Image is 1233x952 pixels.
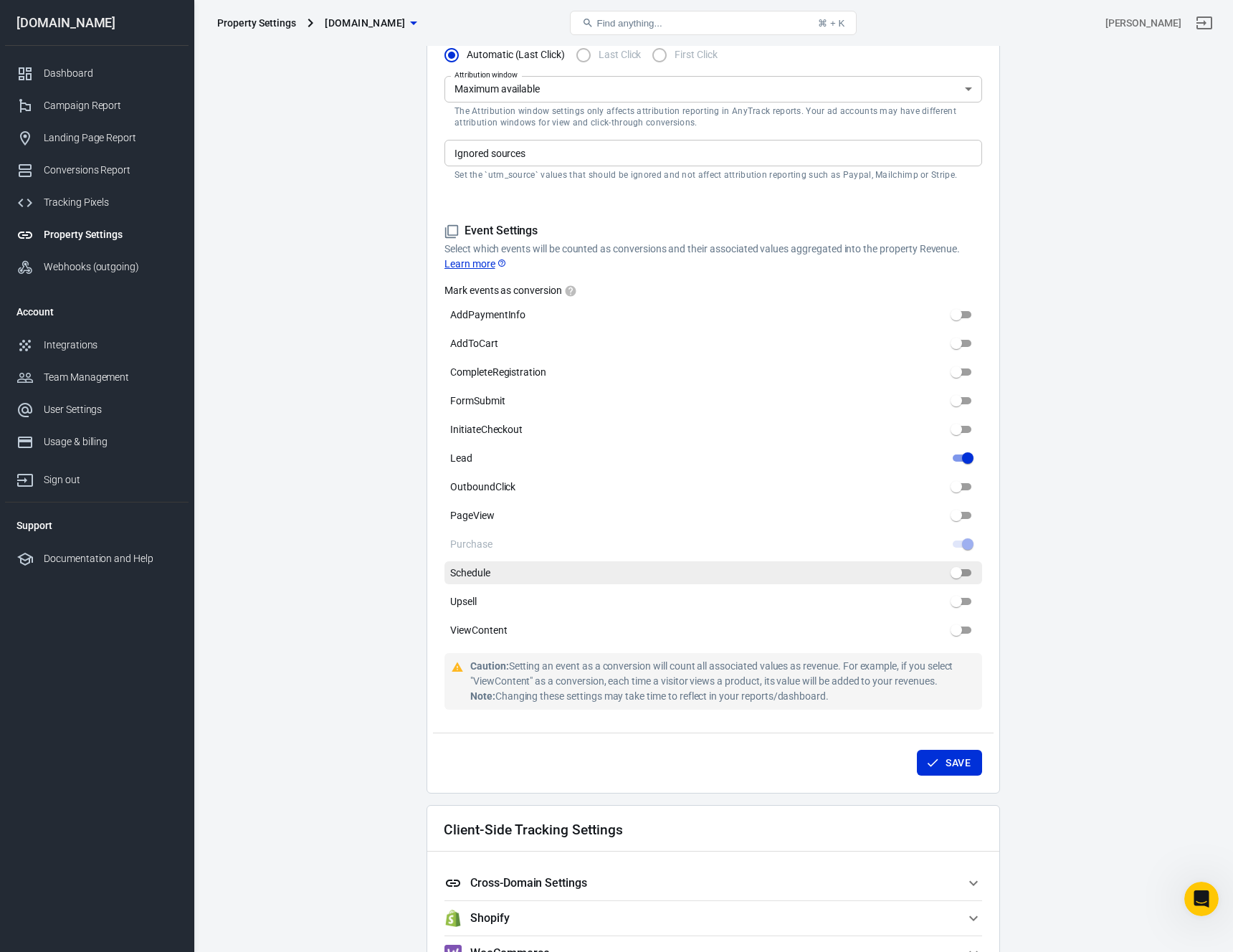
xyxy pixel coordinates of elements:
[5,329,189,361] a: Integrations
[44,130,177,146] div: Landing Page Report
[44,98,177,113] div: Campaign Report
[29,102,258,126] p: Hi [PERSON_NAME]
[64,227,97,239] span: thanks
[450,566,490,581] span: Schedule
[444,283,982,297] label: Mark events as conversion
[44,402,177,417] div: User Settings
[44,338,177,353] div: Integrations
[29,227,58,255] img: Profile image for Jose
[450,422,523,437] span: InitiateCheckout
[195,23,224,52] img: Profile image for Jose
[444,257,507,272] a: Learn more
[44,163,177,178] div: Conversions Report
[5,154,189,186] a: Conversions Report
[44,472,177,487] div: Sign out
[5,57,189,90] a: Dashboard
[44,260,177,275] div: Webhooks (outgoing)
[5,251,189,283] a: Webhooks (outgoing)
[450,537,492,552] span: Purchase
[450,623,507,638] span: ViewContent
[5,295,189,329] li: Account
[325,14,405,32] span: selfmadeprogram.com
[29,27,131,50] img: logo
[1105,16,1181,31] div: Account id: ysDro5SM
[14,193,272,268] div: Recent messageProfile image for Josethanks[PERSON_NAME]•9h ago
[450,594,477,609] span: Upsell
[5,90,189,122] a: Campaign Report
[596,18,662,29] span: Find anything...
[29,205,257,220] div: Recent message
[44,195,177,210] div: Tracking Pixels
[818,18,844,29] div: ⌘ + K
[444,822,623,837] h2: Client-Side Tracking Settings
[454,70,518,80] label: Attribution window
[467,47,565,62] span: Automatic (Last Click)
[319,10,422,37] button: [DOMAIN_NAME]
[5,16,189,29] div: [DOMAIN_NAME]
[15,214,272,267] div: Profile image for Josethanks[PERSON_NAME]•9h ago
[217,16,296,30] div: Property Settings
[5,426,189,458] a: Usage & billing
[44,66,177,81] div: Dashboard
[450,365,546,380] span: CompleteRegistration
[1187,6,1222,40] a: Sign out
[55,483,87,493] span: Home
[454,105,972,128] p: The Attribution window settings only affects attribution reporting in AnyTrack reports. Your ad a...
[444,242,982,272] p: Select which events will be counted as conversions and their associated values aggregated into th...
[450,308,525,323] span: AddPaymentInfo
[29,126,258,175] p: What do you want to track [DATE]?
[44,551,177,566] div: Documentation and Help
[44,370,177,385] div: Team Management
[143,447,287,505] button: Messages
[470,660,509,672] strong: Caution:
[5,458,189,496] a: Sign out
[5,122,189,154] a: Landing Page Report
[570,11,857,35] button: Find anything...⌘ + K
[444,910,462,927] img: Shopify
[675,47,717,62] span: First Click
[450,451,472,466] span: Lead
[5,508,189,543] li: Support
[470,876,587,890] h5: Cross-Domain Settings
[917,750,982,776] button: Save
[1184,882,1219,916] iframe: Intercom live chat
[191,483,240,493] span: Messages
[599,47,642,62] span: Last Click
[444,76,982,103] div: Maximum available
[450,480,515,495] span: OutboundClick
[450,508,495,523] span: PageView
[454,169,972,181] p: Set the `utm_source` values that should be ignored and not affect attribution reporting such as P...
[449,144,976,162] input: paypal, calendly
[44,227,177,242] div: Property Settings
[247,23,272,49] div: Close
[21,282,266,308] a: Knowledge Base
[450,394,505,409] span: FormSubmit
[44,434,177,449] div: Usage & billing
[64,241,147,256] div: [PERSON_NAME]
[150,241,191,256] div: • 9h ago
[450,336,498,351] span: AddToCart
[470,659,976,704] div: Setting an event as a conversion will count all associated values as revenue. For example, if you...
[5,186,189,219] a: Tracking Pixels
[5,361,189,394] a: Team Management
[564,285,577,297] svg: Enable toggles for events you want to track as conversions, such as purchases. These are key acti...
[444,224,982,239] h5: Event Settings
[470,690,495,702] strong: Note:
[444,866,982,900] button: Cross-Domain Settings
[29,287,240,303] div: Knowledge Base
[168,23,196,52] img: Profile image for Laurent
[5,394,189,426] a: User Settings
[5,219,189,251] a: Property Settings
[470,911,510,925] h5: Shopify
[444,901,982,936] button: ShopifyShopify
